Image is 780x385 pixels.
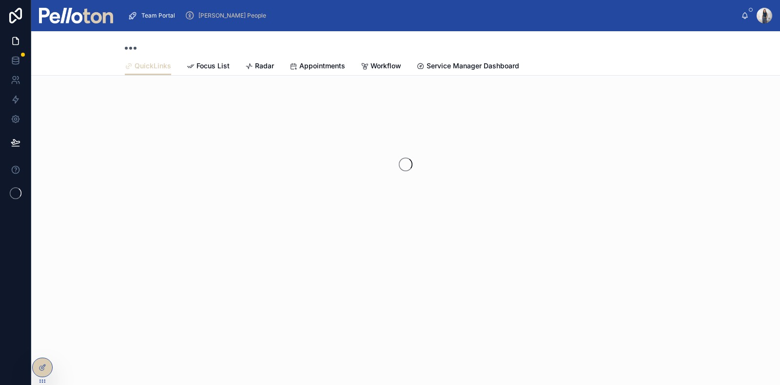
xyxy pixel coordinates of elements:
a: Team Portal [125,7,182,24]
span: [PERSON_NAME] People [198,12,266,20]
a: Service Manager Dashboard [417,57,519,77]
div: scrollable content [121,5,741,26]
a: QuickLinks [125,57,171,76]
a: Focus List [187,57,230,77]
a: Appointments [290,57,345,77]
span: QuickLinks [135,61,171,71]
span: Service Manager Dashboard [427,61,519,71]
span: Appointments [299,61,345,71]
a: [PERSON_NAME] People [182,7,273,24]
a: Workflow [361,57,401,77]
span: Radar [255,61,274,71]
span: Focus List [196,61,230,71]
a: Radar [245,57,274,77]
span: Team Portal [141,12,175,20]
span: Workflow [370,61,401,71]
img: App logo [39,8,113,23]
